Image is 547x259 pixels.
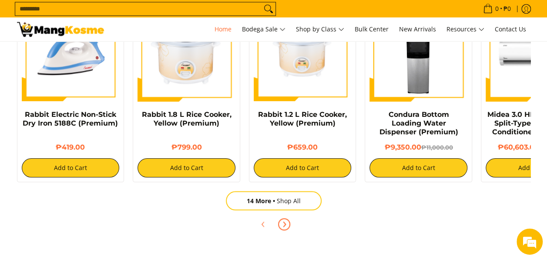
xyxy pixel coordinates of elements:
[369,158,467,177] button: Add to Cart
[355,25,389,33] span: Bulk Center
[254,3,352,102] img: rabbit-1.2-liter-rice-cooker-yellow-full-view-mang-kosme
[210,17,236,41] a: Home
[254,158,352,177] button: Add to Cart
[113,17,530,41] nav: Main Menu
[138,158,235,177] button: Add to Cart
[138,3,235,102] img: https://mangkosme.com/products/rabbit-1-8-l-rice-cooker-yellow-class-a
[254,215,273,234] button: Previous
[292,17,349,41] a: Shop by Class
[45,49,146,60] div: Chat with us now
[446,24,484,35] span: Resources
[480,4,513,14] span: •
[22,3,120,102] img: https://mangkosme.com/products/rabbit-electric-non-stick-dry-iron-5188c-class-a
[226,191,322,210] a: 14 MoreShop All
[369,3,467,102] img: Condura Bottom Loading Water Dispenser (Premium)
[350,17,393,41] a: Bulk Center
[22,143,120,152] h6: ₱419.00
[395,17,440,41] a: New Arrivals
[22,158,120,177] button: Add to Cart
[262,2,275,15] button: Search
[23,110,118,127] a: Rabbit Electric Non-Stick Dry Iron 5188C (Premium)
[502,6,512,12] span: ₱0
[141,110,231,127] a: Rabbit 1.8 L Rice Cooker, Yellow (Premium)
[50,75,120,164] span: We're online!
[369,143,467,152] h6: ₱9,350.00
[17,22,104,37] img: Mang Kosme: Your Home Appliances Warehouse Sale Partner!
[247,196,277,204] span: 14 More
[143,4,164,25] div: Minimize live chat window
[254,143,352,152] h6: ₱659.00
[215,25,232,33] span: Home
[4,169,166,200] textarea: Type your message and hit 'Enter'
[442,17,489,41] a: Resources
[490,17,530,41] a: Contact Us
[138,143,235,152] h6: ₱799.00
[258,110,347,127] a: Rabbit 1.2 L Rice Cooker, Yellow (Premium)
[242,24,285,35] span: Bodega Sale
[238,17,290,41] a: Bodega Sale
[275,215,294,234] button: Next
[494,6,500,12] span: 0
[421,144,453,151] del: ₱11,000.00
[495,25,526,33] span: Contact Us
[399,25,436,33] span: New Arrivals
[296,24,344,35] span: Shop by Class
[379,110,458,136] a: Condura Bottom Loading Water Dispenser (Premium)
